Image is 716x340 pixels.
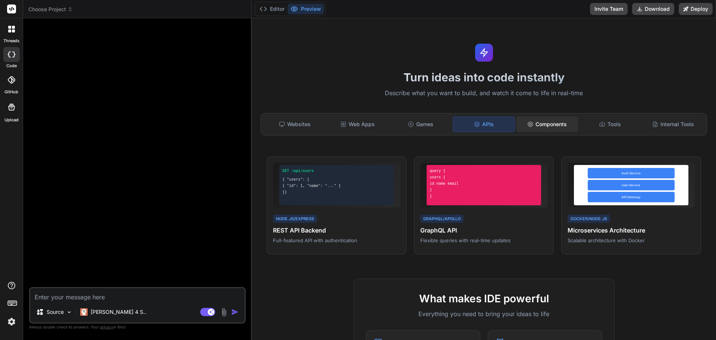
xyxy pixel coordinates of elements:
div: } [430,193,538,199]
p: Scalable architecture with Docker [568,237,695,244]
img: Claude 4 Sonnet [80,308,88,316]
h4: REST API Backend [273,226,400,235]
button: Download [632,3,674,15]
button: Preview [288,4,324,14]
div: Components [516,116,578,132]
p: Flexible queries with real-time updates [420,237,547,244]
div: Websites [264,116,326,132]
div: Internal Tools [642,116,704,132]
div: APIs [453,116,515,132]
img: Pick Models [66,309,72,315]
div: User Service [588,180,675,190]
label: GitHub [4,89,18,95]
div: API Gateway [588,192,675,202]
h2: What makes IDE powerful [366,291,602,306]
div: Docker/Node.js [568,215,610,223]
div: Web Apps [327,116,389,132]
div: GraphQL/Apollo [420,215,464,223]
div: { "id": 1, "name": "..." } [282,183,391,188]
div: Node.js/Express [273,215,317,223]
div: Tools [580,116,641,132]
p: Full-featured API with authentication [273,237,400,244]
div: id name email [430,181,538,186]
label: Upload [4,117,19,123]
p: Always double-check its answers. Your in Bind [29,324,246,331]
img: attachment [220,308,228,316]
button: Editor [257,4,288,14]
h4: Microservices Architecture [568,226,695,235]
p: Everything you need to bring your ideas to life [366,309,602,318]
p: Source [47,308,64,316]
button: Invite Team [590,3,628,15]
h4: GraphQL API [420,226,547,235]
div: users { [430,174,538,180]
div: ]} [282,189,391,195]
div: Games [390,116,452,132]
h1: Turn ideas into code instantly [256,71,712,84]
div: Auth Service [588,168,675,178]
label: threads [3,38,19,44]
button: Deploy [679,3,713,15]
img: icon [231,308,239,316]
p: [PERSON_NAME] 4 S.. [91,308,146,316]
div: } [430,187,538,193]
span: privacy [100,325,113,329]
p: Describe what you want to build, and watch it come to life in real-time [256,88,712,98]
div: { "users": [ [282,177,391,182]
div: query { [430,168,538,174]
div: GET /api/users [282,168,391,174]
span: Choose Project [28,6,73,13]
img: settings [5,315,18,328]
label: code [6,63,17,69]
